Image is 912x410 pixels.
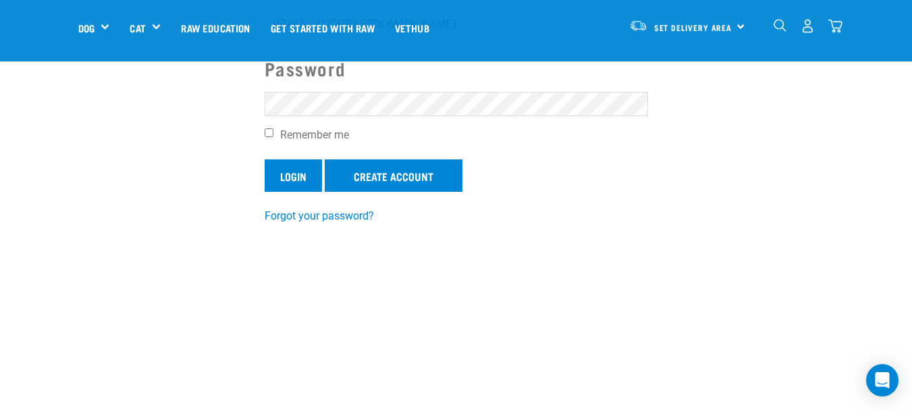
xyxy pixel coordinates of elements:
a: Forgot your password? [265,209,374,222]
input: Remember me [265,128,273,137]
a: Cat [130,20,145,36]
a: Get started with Raw [261,1,385,55]
img: user.png [801,19,815,33]
a: Raw Education [171,1,260,55]
a: Vethub [385,1,439,55]
input: Login [265,159,322,192]
img: home-icon@2x.png [828,19,842,33]
label: Password [265,55,648,82]
img: van-moving.png [629,20,647,32]
a: Create Account [325,159,462,192]
label: Remember me [265,127,648,143]
div: Open Intercom Messenger [866,364,898,396]
span: Set Delivery Area [654,25,732,30]
img: home-icon-1@2x.png [774,19,786,32]
a: Dog [78,20,95,36]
